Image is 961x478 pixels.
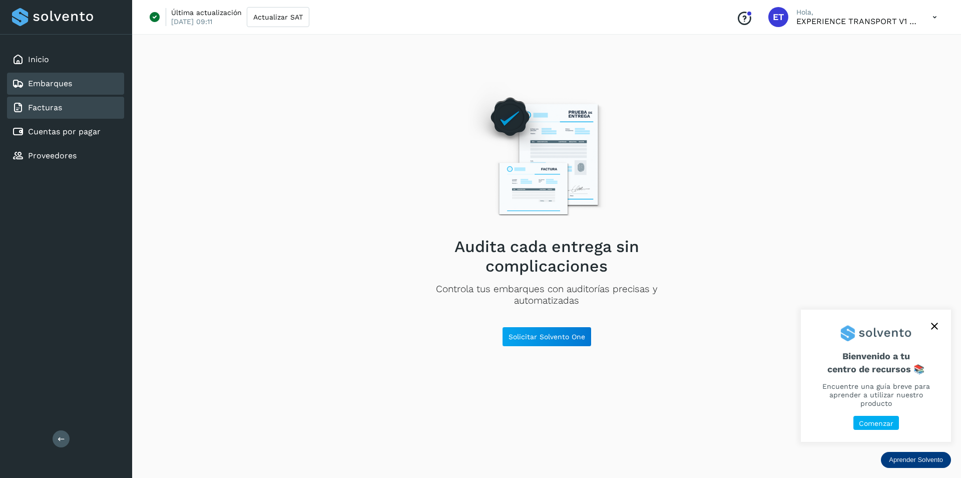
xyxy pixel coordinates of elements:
a: Cuentas por pagar [28,127,101,136]
h2: Audita cada entrega sin complicaciones [404,237,689,276]
span: Bienvenido a tu [813,351,939,374]
p: Comenzar [859,419,893,428]
p: centro de recursos 📚 [813,364,939,375]
div: Aprender Solvento [801,310,951,442]
a: Inicio [28,55,49,64]
p: EXPERIENCE TRANSPORT V1 SA DE CV [796,17,916,26]
div: Cuentas por pagar [7,121,124,143]
p: Última actualización [171,8,242,17]
button: Solicitar Solvento One [502,327,592,347]
a: Embarques [28,79,72,88]
a: Facturas [28,103,62,112]
button: close, [927,319,942,334]
p: [DATE] 09:11 [171,17,212,26]
a: Proveedores [28,151,77,160]
img: Empty state image [460,82,633,229]
p: Hola, [796,8,916,17]
div: Aprender Solvento [881,452,951,468]
button: Actualizar SAT [247,7,309,27]
button: Comenzar [853,416,899,430]
p: Controla tus embarques con auditorías precisas y automatizadas [404,284,689,307]
p: Aprender Solvento [889,456,943,464]
span: Solicitar Solvento One [509,333,585,340]
div: Proveedores [7,145,124,167]
span: Actualizar SAT [253,14,303,21]
div: Inicio [7,49,124,71]
div: Embarques [7,73,124,95]
p: Encuentre una guía breve para aprender a utilizar nuestro producto [813,382,939,407]
div: Facturas [7,97,124,119]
